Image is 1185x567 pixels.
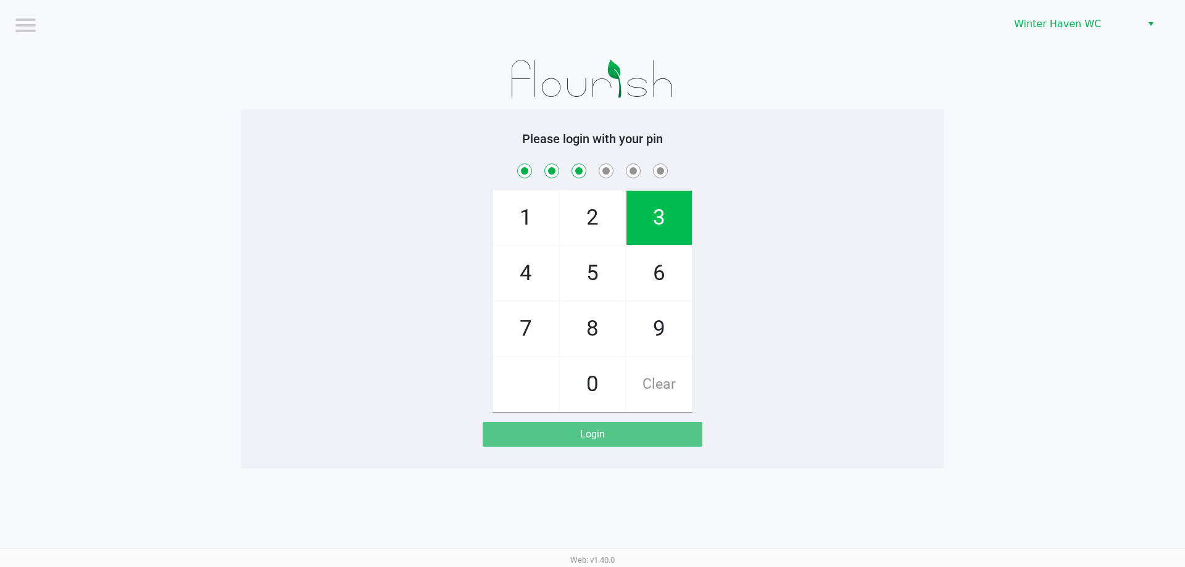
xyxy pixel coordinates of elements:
[493,246,559,300] span: 4
[1142,13,1160,35] button: Select
[560,191,625,245] span: 2
[626,357,692,412] span: Clear
[570,555,615,565] span: Web: v1.40.0
[560,246,625,300] span: 5
[250,131,935,146] h5: Please login with your pin
[560,357,625,412] span: 0
[626,246,692,300] span: 6
[493,191,559,245] span: 1
[493,302,559,356] span: 7
[626,302,692,356] span: 9
[626,191,692,245] span: 3
[560,302,625,356] span: 8
[1014,17,1134,31] span: Winter Haven WC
